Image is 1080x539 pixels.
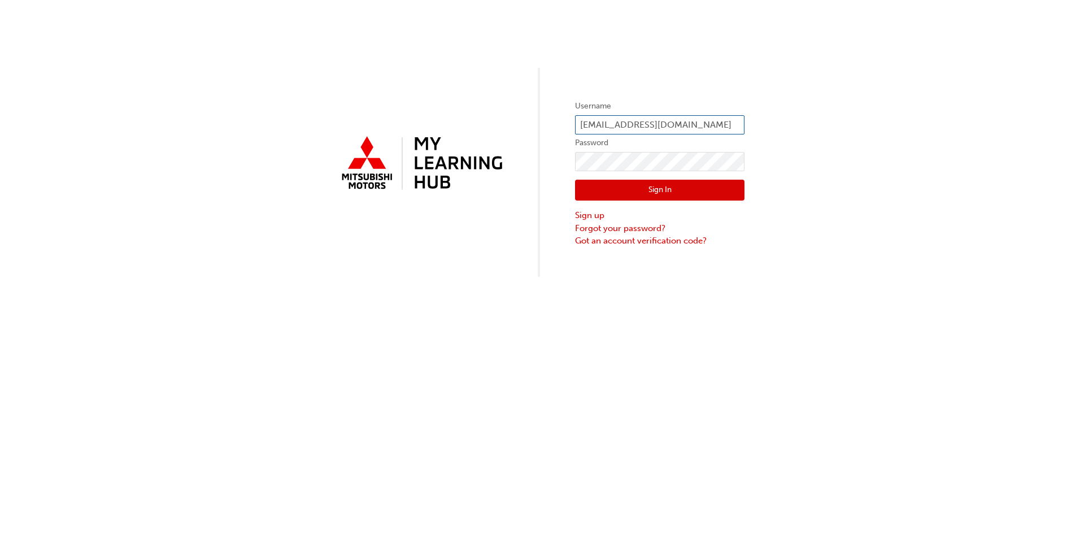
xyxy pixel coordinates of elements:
a: Got an account verification code? [575,234,744,247]
button: Sign In [575,180,744,201]
label: Username [575,99,744,113]
input: Username [575,115,744,134]
a: Sign up [575,209,744,222]
a: Forgot your password? [575,222,744,235]
img: mmal [336,132,505,196]
label: Password [575,136,744,150]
